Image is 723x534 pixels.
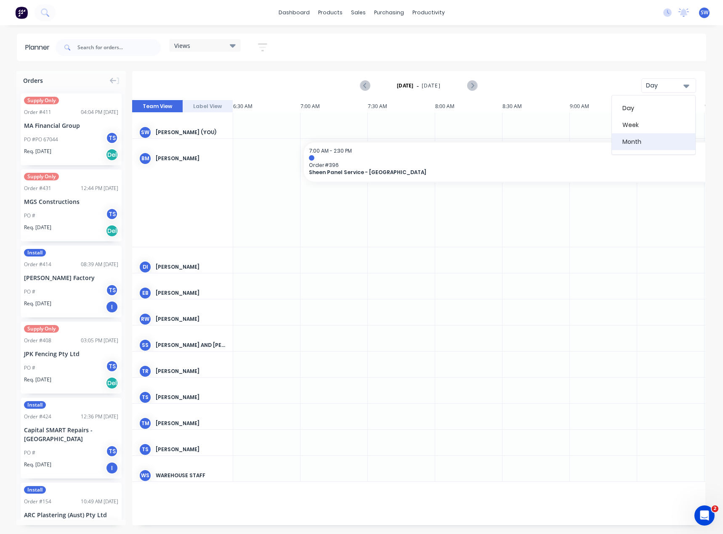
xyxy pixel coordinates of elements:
div: 12:44 PM [DATE] [81,185,118,192]
div: MA Financial Group [24,121,118,130]
span: Supply Only [24,173,59,180]
div: 7:30 AM [368,100,435,113]
span: Req. [DATE] [24,376,51,383]
div: MGS Constructions [24,197,118,206]
img: Factory [15,6,28,19]
button: Previous page [361,80,370,91]
div: JPK Fencing Pty Ltd [24,349,118,358]
div: Week [612,116,695,133]
div: [PERSON_NAME] Factory [24,273,118,282]
div: DI [139,261,152,273]
div: I [106,301,118,313]
span: Install [24,401,46,409]
div: 08:39 AM [DATE] [81,261,118,268]
span: Req. [DATE] [24,148,51,155]
a: dashboard [274,6,314,19]
iframe: Intercom live chat [694,505,715,526]
div: 12:36 PM [DATE] [81,413,118,420]
div: BM [139,152,152,165]
div: [PERSON_NAME] [156,367,226,375]
div: TM [139,417,152,430]
span: Req. [DATE] [24,300,51,307]
span: 2 [712,505,718,512]
div: 7:00 AM [300,100,368,113]
div: purchasing [370,6,408,19]
div: RW [139,313,152,325]
button: Team View [132,100,183,113]
span: Req. [DATE] [24,461,51,468]
div: TS [139,443,152,456]
div: EB [139,287,152,299]
span: Orders [23,76,43,85]
div: products [314,6,347,19]
div: Order # 424 [24,413,51,420]
span: Install [24,249,46,256]
div: TS [139,391,152,404]
span: Req. [DATE] [24,224,51,231]
strong: [DATE] [397,82,414,90]
div: 8:30 AM [502,100,570,113]
span: Views [174,41,190,50]
span: SW [701,9,708,16]
div: [PERSON_NAME] [156,394,226,401]
span: [DATE] [422,82,441,90]
div: 8:00 AM [435,100,502,113]
span: 7:00 AM - 2:30 PM [309,147,352,154]
span: Install [24,486,46,494]
div: PO #PO 67044 [24,136,58,143]
div: [PERSON_NAME] and [PERSON_NAME] [156,341,226,349]
div: PO # [24,364,35,372]
div: SS [139,339,152,352]
div: Capital SMART Repairs - [GEOGRAPHIC_DATA] [24,426,118,443]
div: TS [106,360,118,373]
div: 03:05 PM [DATE] [81,337,118,344]
div: Planner [25,42,54,53]
div: I [106,462,118,474]
button: Next page [467,80,477,91]
div: [PERSON_NAME] [156,315,226,323]
span: Supply Only [24,325,59,333]
input: Search for orders... [77,39,161,56]
div: Order # 431 [24,185,51,192]
div: Day [646,81,685,90]
div: Month [612,133,695,150]
div: [PERSON_NAME] [156,446,226,453]
div: [PERSON_NAME] (You) [156,129,226,136]
div: [PERSON_NAME] [156,155,226,162]
div: Order # 408 [24,337,51,344]
div: SW [139,126,152,139]
div: sales [347,6,370,19]
div: PO # [24,288,35,296]
div: Del [106,225,118,237]
div: TS [106,132,118,144]
button: Day [641,78,696,93]
div: Order # 154 [24,498,51,505]
div: 04:04 PM [DATE] [81,108,118,116]
div: Warehouse Staff [156,472,226,479]
span: - [417,81,419,91]
div: 10:49 AM [DATE] [81,498,118,505]
div: [PERSON_NAME] [156,420,226,427]
div: 9:00 AM [570,100,637,113]
div: TS [106,284,118,296]
div: ARC Plastering (Aust) Pty Ltd [24,510,118,519]
div: Del [106,377,118,389]
div: Order # 414 [24,261,51,268]
button: Label View [183,100,233,113]
div: Day [612,100,695,116]
div: 6:30 AM [233,100,300,113]
div: productivity [408,6,449,19]
div: Del [106,148,118,161]
div: PO # [24,449,35,457]
span: Supply Only [24,97,59,104]
div: TS [106,208,118,220]
div: WS [139,469,152,482]
div: TS [106,445,118,457]
div: Order # 411 [24,108,51,116]
div: TR [139,365,152,378]
div: [PERSON_NAME] [156,263,226,271]
div: PO # [24,212,35,219]
div: [PERSON_NAME] [156,289,226,297]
